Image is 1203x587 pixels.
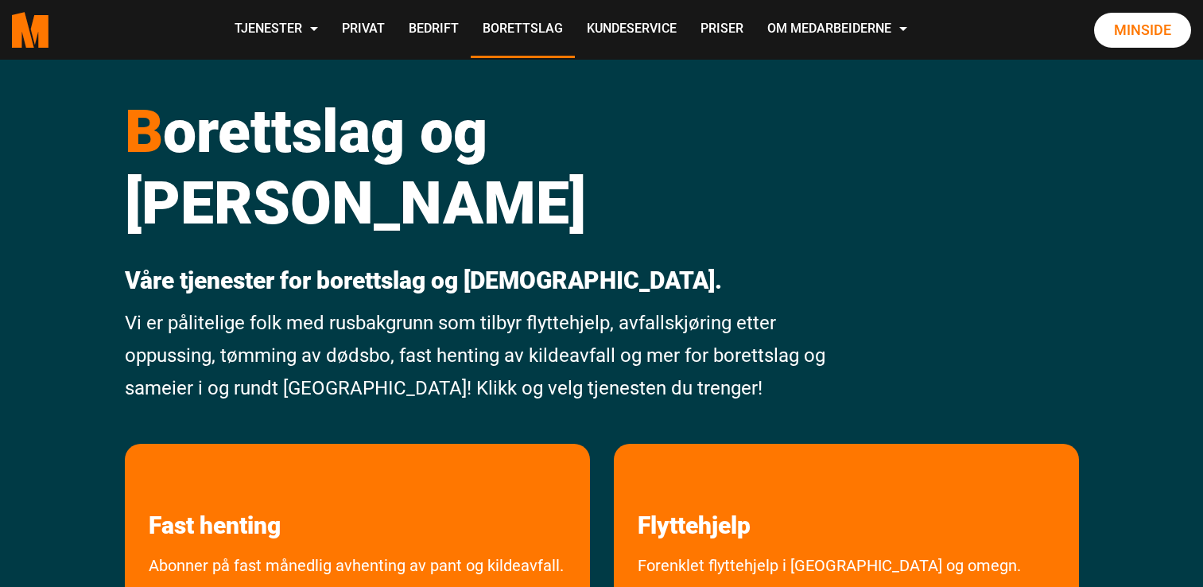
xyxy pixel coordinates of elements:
a: Tjenester [223,2,330,58]
h1: orettslag og [PERSON_NAME] [125,95,835,239]
a: Priser [689,2,755,58]
a: les mer om Flyttehjelp [614,444,774,540]
span: B [125,96,163,166]
p: Våre tjenester for borettslag og [DEMOGRAPHIC_DATA]. [125,266,835,295]
a: Kundeservice [575,2,689,58]
a: Privat [330,2,397,58]
a: Bedrift [397,2,471,58]
p: Vi er pålitelige folk med rusbakgrunn som tilbyr flyttehjelp, avfallskjøring etter oppussing, tøm... [125,307,835,404]
a: Minside [1094,13,1191,48]
a: Borettslag [471,2,575,58]
a: Om Medarbeiderne [755,2,919,58]
a: les mer om Fast henting [125,444,305,540]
